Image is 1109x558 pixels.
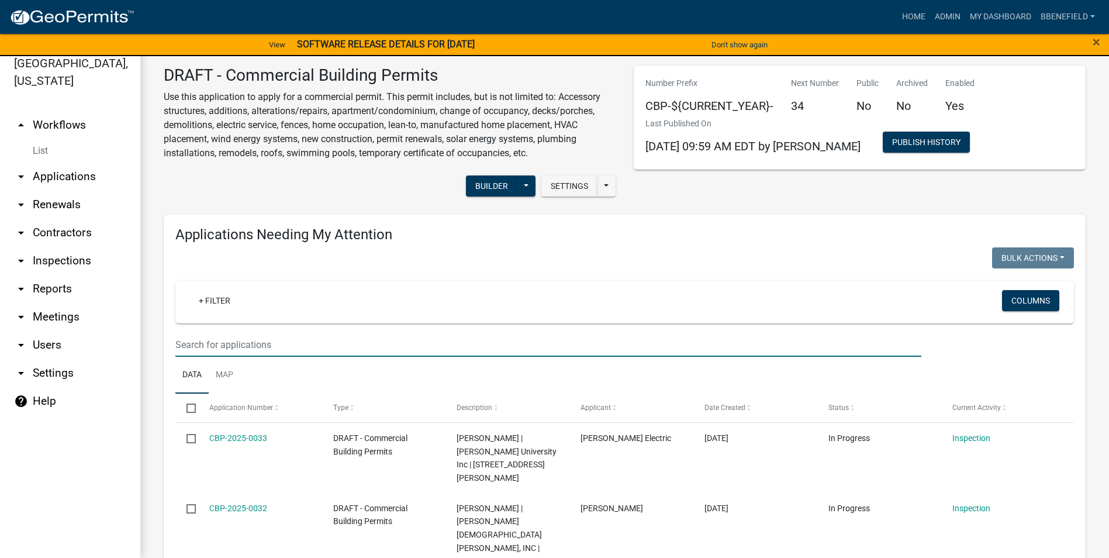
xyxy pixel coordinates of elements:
[445,394,569,422] datatable-header-cell: Description
[581,404,611,412] span: Applicant
[569,394,693,422] datatable-header-cell: Applicant
[856,77,879,89] p: Public
[945,77,975,89] p: Enabled
[856,99,879,113] h5: No
[541,175,597,197] button: Settings
[707,35,772,54] button: Don't show again
[883,132,970,153] button: Publish History
[14,310,28,324] i: arrow_drop_down
[264,35,290,54] a: View
[791,77,839,89] p: Next Number
[14,282,28,296] i: arrow_drop_down
[693,394,817,422] datatable-header-cell: Date Created
[14,394,28,408] i: help
[14,366,28,380] i: arrow_drop_down
[175,357,209,394] a: Data
[828,404,849,412] span: Status
[164,90,616,160] p: Use this application to apply for a commercial permit. This permit includes, but is not limited t...
[175,394,198,422] datatable-header-cell: Select
[14,338,28,352] i: arrow_drop_down
[189,290,240,311] a: + Filter
[817,394,941,422] datatable-header-cell: Status
[14,254,28,268] i: arrow_drop_down
[14,198,28,212] i: arrow_drop_down
[164,66,616,85] h3: DRAFT - Commercial Building Permits
[14,118,28,132] i: arrow_drop_up
[333,433,407,456] span: DRAFT - Commercial Building Permits
[941,394,1065,422] datatable-header-cell: Current Activity
[1093,35,1100,49] button: Close
[704,504,728,513] span: 08/28/2025
[581,433,671,443] span: Rex Collins Electric
[466,175,517,197] button: Builder
[297,39,475,50] strong: SOFTWARE RELEASE DETAILS FOR [DATE]
[897,6,930,28] a: Home
[581,504,643,513] span: Nolan Baker
[791,99,839,113] h5: 34
[952,404,1001,412] span: Current Activity
[209,433,267,443] a: CBP-2025-0033
[992,247,1074,268] button: Bulk Actions
[965,6,1036,28] a: My Dashboard
[704,404,745,412] span: Date Created
[704,433,728,443] span: 09/02/2025
[457,433,557,483] span: Christina | Taylor University Inc | 159 W JOYCE AVE
[828,433,870,443] span: In Progress
[883,138,970,147] wm-modal-confirm: Workflow Publish History
[1002,290,1059,311] button: Columns
[952,433,990,443] a: Inspection
[198,394,322,422] datatable-header-cell: Application Number
[896,77,928,89] p: Archived
[645,99,773,113] h5: CBP-${CURRENT_YEAR}-
[209,404,273,412] span: Application Number
[457,404,492,412] span: Description
[896,99,928,113] h5: No
[322,394,445,422] datatable-header-cell: Type
[209,504,267,513] a: CBP-2025-0032
[333,404,348,412] span: Type
[645,139,861,153] span: [DATE] 09:59 AM EDT by [PERSON_NAME]
[175,333,921,357] input: Search for applications
[645,118,861,130] p: Last Published On
[1093,34,1100,50] span: ×
[828,504,870,513] span: In Progress
[930,6,965,28] a: Admin
[14,226,28,240] i: arrow_drop_down
[952,504,990,513] a: Inspection
[14,170,28,184] i: arrow_drop_down
[209,357,240,394] a: Map
[333,504,407,526] span: DRAFT - Commercial Building Permits
[645,77,773,89] p: Number Prefix
[945,99,975,113] h5: Yes
[175,226,1074,243] h4: Applications Needing My Attention
[1036,6,1100,28] a: BBenefield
